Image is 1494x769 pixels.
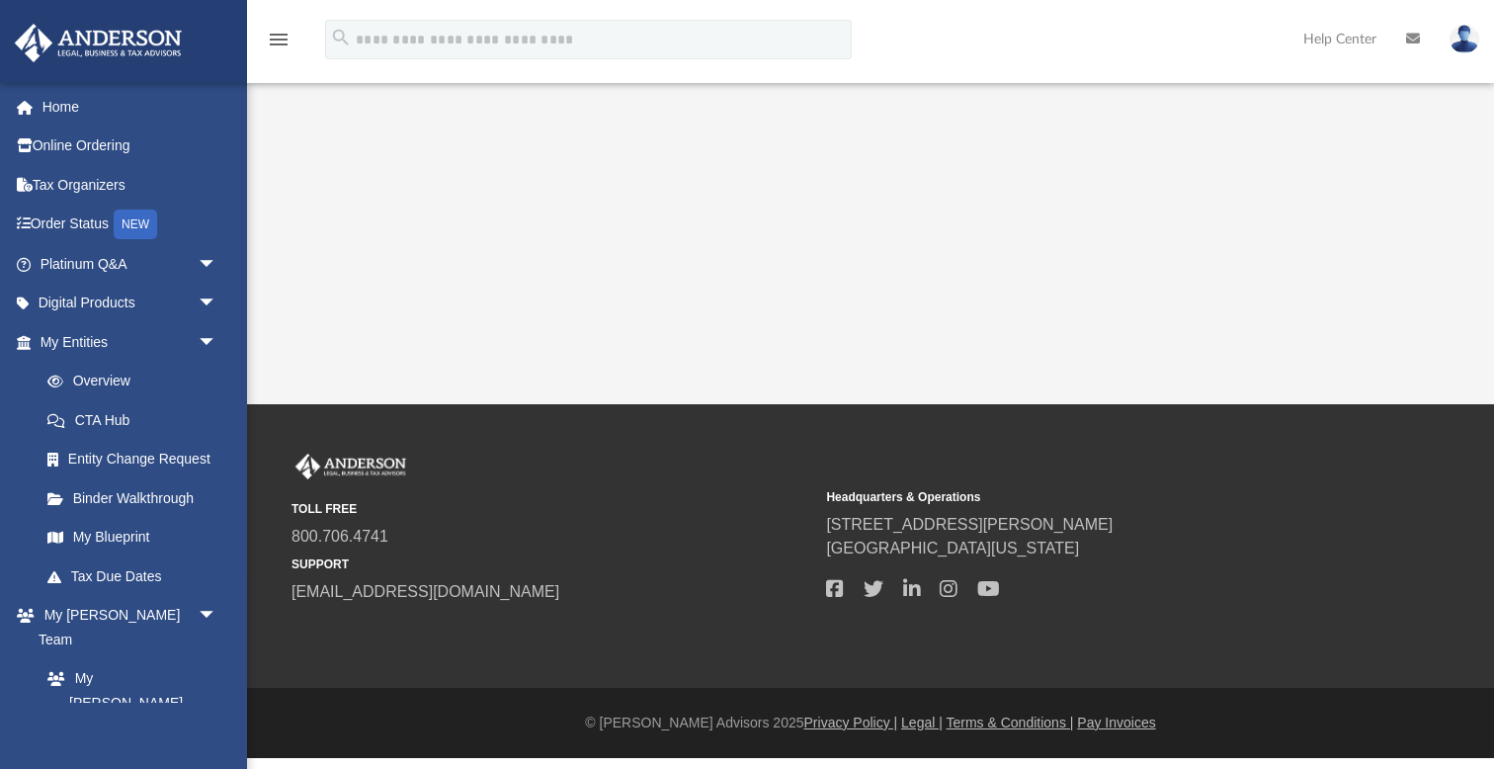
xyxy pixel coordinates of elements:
a: Online Ordering [14,127,247,166]
small: Headquarters & Operations [826,488,1347,506]
i: search [330,27,352,48]
a: CTA Hub [28,400,247,440]
a: Digital Productsarrow_drop_down [14,284,247,323]
img: User Pic [1450,25,1479,53]
a: Tax Organizers [14,165,247,205]
a: My [PERSON_NAME] Teamarrow_drop_down [14,596,237,659]
a: Pay Invoices [1077,715,1155,730]
a: [GEOGRAPHIC_DATA][US_STATE] [826,540,1079,556]
div: NEW [114,210,157,239]
div: © [PERSON_NAME] Advisors 2025 [247,713,1494,733]
span: arrow_drop_down [198,284,237,324]
a: menu [267,38,290,51]
a: Platinum Q&Aarrow_drop_down [14,244,247,284]
a: Order StatusNEW [14,205,247,245]
a: Tax Due Dates [28,556,247,596]
img: Anderson Advisors Platinum Portal [291,454,410,479]
span: arrow_drop_down [198,244,237,285]
a: 800.706.4741 [291,528,388,545]
a: Terms & Conditions | [947,715,1074,730]
a: My Entitiesarrow_drop_down [14,322,247,362]
a: My [PERSON_NAME] Team [28,659,227,747]
a: Binder Walkthrough [28,478,247,518]
a: [STREET_ADDRESS][PERSON_NAME] [826,516,1113,533]
a: Legal | [901,715,943,730]
span: arrow_drop_down [198,322,237,363]
a: Privacy Policy | [804,715,898,730]
a: Home [14,87,247,127]
i: menu [267,28,290,51]
a: [EMAIL_ADDRESS][DOMAIN_NAME] [291,583,559,600]
span: arrow_drop_down [198,596,237,637]
small: TOLL FREE [291,500,812,518]
a: Entity Change Request [28,440,247,479]
small: SUPPORT [291,555,812,573]
img: Anderson Advisors Platinum Portal [9,24,188,62]
a: My Blueprint [28,518,237,557]
a: Overview [28,362,247,401]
